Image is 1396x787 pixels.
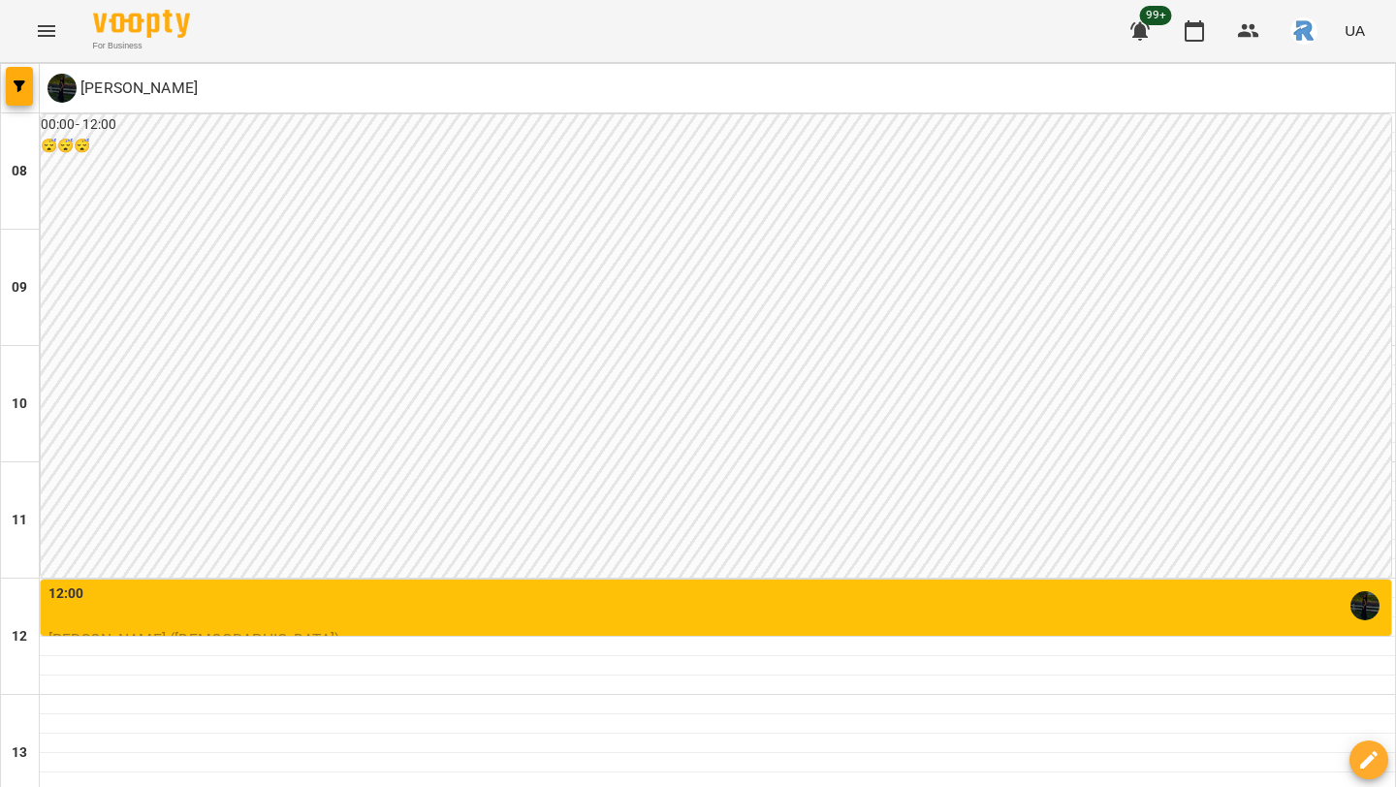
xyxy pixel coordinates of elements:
[12,510,27,531] h6: 11
[93,40,190,52] span: For Business
[1140,6,1172,25] span: 99+
[1290,17,1317,45] img: 4d5b4add5c842939a2da6fce33177f00.jpeg
[48,630,339,648] span: [PERSON_NAME] ([DEMOGRAPHIC_DATA])
[1345,20,1365,41] span: UA
[41,114,1391,136] h6: 00:00 - 12:00
[12,161,27,182] h6: 08
[1350,591,1380,620] img: Шумило Юстина Остапівна
[48,74,198,103] div: Шумило Юстина Остапівна
[48,74,198,103] a: Ш [PERSON_NAME]
[12,626,27,647] h6: 12
[12,393,27,415] h6: 10
[48,583,84,605] label: 12:00
[48,74,77,103] img: Ш
[1337,13,1373,48] button: UA
[23,8,70,54] button: Menu
[41,136,1391,157] h6: 😴😴😴
[12,277,27,299] h6: 09
[93,10,190,38] img: Voopty Logo
[77,77,198,100] p: [PERSON_NAME]
[12,742,27,764] h6: 13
